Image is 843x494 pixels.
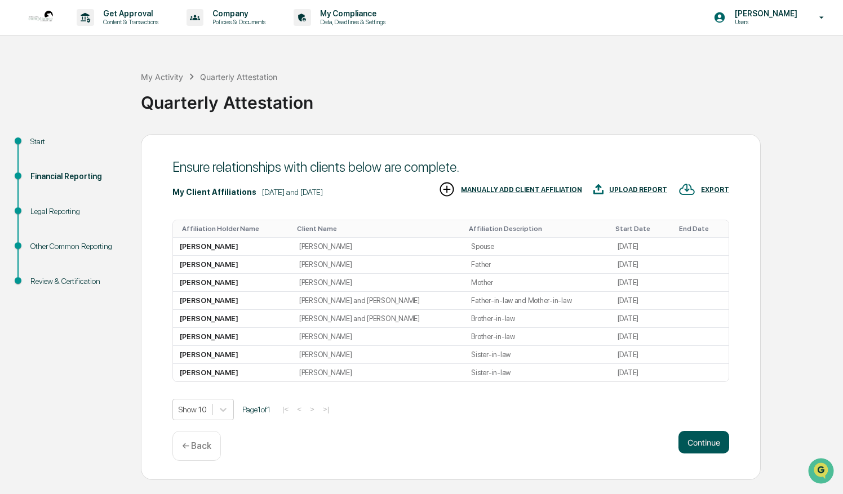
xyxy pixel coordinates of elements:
td: [PERSON_NAME] [292,364,465,381]
td: Brother-in-law [464,310,610,328]
td: Spouse [464,238,610,256]
td: [PERSON_NAME] [173,310,292,328]
img: UPLOAD REPORT [593,181,604,198]
td: Sister-in-law [464,364,610,381]
div: Legal Reporting [30,206,123,217]
img: MANUALLY ADD CLIENT AFFILIATION [438,181,455,198]
div: 🖐️ [11,143,20,152]
td: [PERSON_NAME] [173,274,292,292]
div: Quarterly Attestation [141,83,837,113]
p: Data, Deadlines & Settings [311,18,391,26]
div: Toggle SortBy [297,225,460,233]
div: UPLOAD REPORT [609,186,667,194]
button: >| [320,404,332,414]
td: [DATE] [611,274,670,292]
div: Ensure relationships with clients below are complete. [172,159,729,175]
a: Powered byPylon [79,190,136,199]
div: [DATE] and [DATE] [262,188,323,197]
div: Toggle SortBy [615,225,665,233]
div: Start new chat [38,86,185,97]
div: Start [30,136,123,148]
td: [DATE] [611,346,670,364]
td: [DATE] [611,328,670,346]
td: [DATE] [611,310,670,328]
p: Policies & Documents [203,18,271,26]
p: Users [726,18,803,26]
td: [PERSON_NAME] [292,274,465,292]
p: Company [203,9,271,18]
div: Toggle SortBy [182,225,288,233]
td: [PERSON_NAME] and [PERSON_NAME] [292,310,465,328]
td: [PERSON_NAME] [173,256,292,274]
p: My Compliance [311,9,391,18]
img: EXPORT [678,181,695,198]
p: [PERSON_NAME] [726,9,803,18]
div: MANUALLY ADD CLIENT AFFILIATION [461,186,582,194]
div: My Activity [141,72,183,82]
td: Brother-in-law [464,328,610,346]
td: [PERSON_NAME] [292,256,465,274]
div: Review & Certification [30,275,123,287]
div: Quarterly Attestation [200,72,277,82]
div: 🗄️ [82,143,91,152]
div: EXPORT [701,186,729,194]
td: [PERSON_NAME] [173,364,292,381]
p: ← Back [182,440,211,451]
a: 🖐️Preclearance [7,137,77,157]
p: Get Approval [94,9,164,18]
div: Financial Reporting [30,171,123,183]
img: 1746055101610-c473b297-6a78-478c-a979-82029cc54cd1 [11,86,32,106]
span: Preclearance [23,141,73,153]
span: Attestations [93,141,140,153]
span: Page 1 of 1 [242,405,270,414]
div: Toggle SortBy [469,225,606,233]
td: Father-in-law and Mother-in-law [464,292,610,310]
div: Other Common Reporting [30,241,123,252]
button: |< [279,404,292,414]
div: We're available if you need us! [38,97,143,106]
button: Continue [678,431,729,453]
p: How can we help? [11,23,205,41]
div: 🔎 [11,164,20,173]
td: Father [464,256,610,274]
td: Sister-in-law [464,346,610,364]
td: [PERSON_NAME] and [PERSON_NAME] [292,292,465,310]
td: [PERSON_NAME] [173,328,292,346]
td: [PERSON_NAME] [292,346,465,364]
td: [PERSON_NAME] [292,238,465,256]
td: [DATE] [611,238,670,256]
span: Data Lookup [23,163,71,174]
a: 🗄️Attestations [77,137,144,157]
button: > [307,404,318,414]
td: [DATE] [611,256,670,274]
td: [PERSON_NAME] [173,238,292,256]
td: [DATE] [611,292,670,310]
td: [PERSON_NAME] [173,346,292,364]
div: My Client Affiliations [172,188,256,197]
td: [PERSON_NAME] [173,292,292,310]
a: 🔎Data Lookup [7,158,76,179]
td: [DATE] [611,364,670,381]
p: Content & Transactions [94,18,164,26]
span: Pylon [112,190,136,199]
iframe: Open customer support [807,457,837,487]
button: Start new chat [192,89,205,103]
td: [PERSON_NAME] [292,328,465,346]
img: logo [27,4,54,31]
div: Toggle SortBy [679,225,724,233]
button: < [294,404,305,414]
td: Mother [464,274,610,292]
